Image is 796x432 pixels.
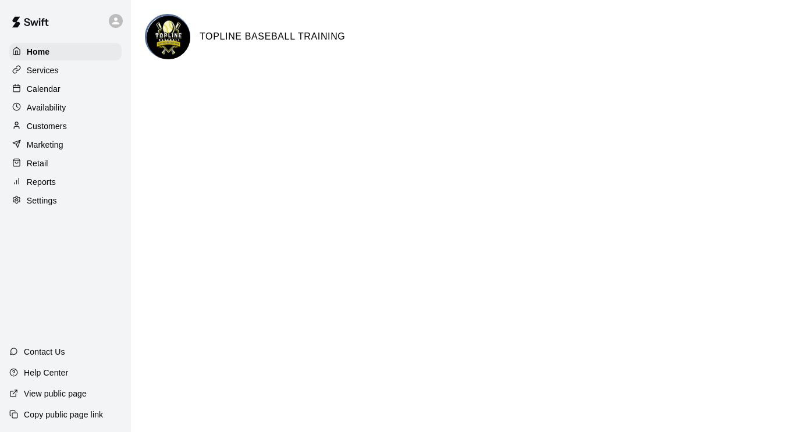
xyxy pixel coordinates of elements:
h6: TOPLINE BASEBALL TRAINING [200,29,345,44]
a: Customers [9,117,122,135]
p: Help Center [24,367,68,379]
p: Customers [27,120,67,132]
a: Calendar [9,80,122,98]
a: Services [9,62,122,79]
p: Reports [27,176,56,188]
a: Home [9,43,122,60]
p: Marketing [27,139,63,151]
p: Calendar [27,83,61,95]
p: Copy public page link [24,409,103,420]
p: Services [27,65,59,76]
a: Retail [9,155,122,172]
img: TOPLINE BASEBALL TRAINING logo [147,16,190,59]
a: Availability [9,99,122,116]
p: Settings [27,195,57,206]
p: Home [27,46,50,58]
a: Marketing [9,136,122,153]
p: Retail [27,158,48,169]
a: Reports [9,173,122,191]
p: Contact Us [24,346,65,358]
p: Availability [27,102,66,113]
a: Settings [9,192,122,209]
p: View public page [24,388,87,399]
